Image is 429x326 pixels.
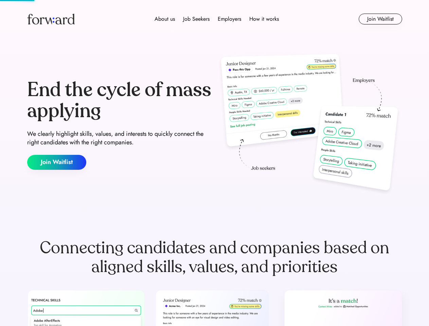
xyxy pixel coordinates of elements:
div: Employers [218,15,241,23]
button: Join Waitlist [359,14,402,24]
button: Join Waitlist [27,155,86,170]
img: hero-image.png [217,52,402,198]
img: Forward logo [27,14,75,24]
div: End the cycle of mass applying [27,79,212,121]
div: About us [155,15,175,23]
div: Job Seekers [183,15,210,23]
div: Connecting candidates and companies based on aligned skills, values, and priorities [27,238,402,276]
div: How it works [249,15,279,23]
div: We clearly highlight skills, values, and interests to quickly connect the right candidates with t... [27,130,212,147]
